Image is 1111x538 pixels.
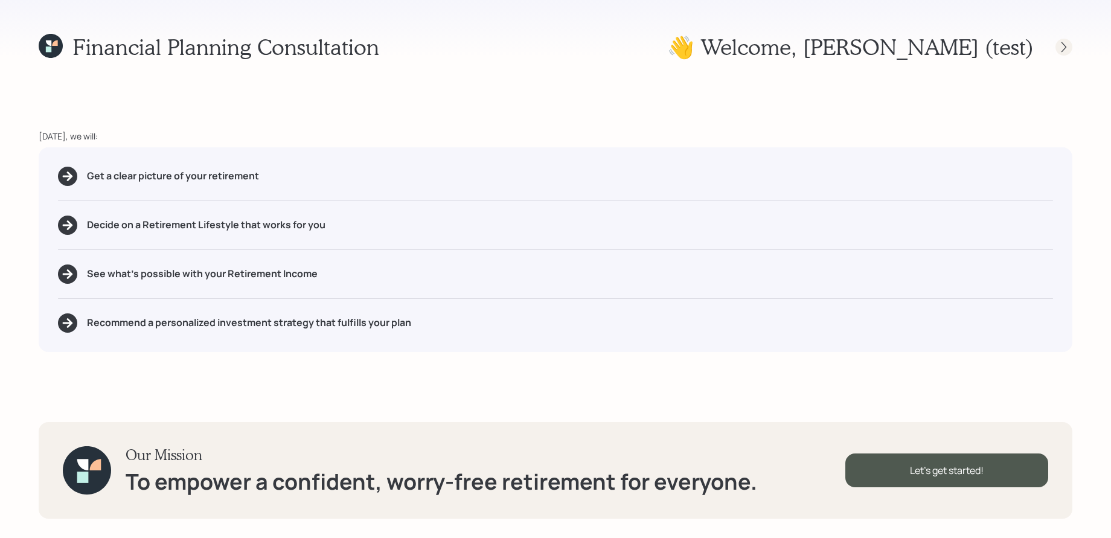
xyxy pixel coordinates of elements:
div: [DATE], we will: [39,130,1072,143]
h5: See what's possible with your Retirement Income [87,268,318,280]
h5: Recommend a personalized investment strategy that fulfills your plan [87,317,411,328]
h5: Get a clear picture of your retirement [87,170,259,182]
h1: Financial Planning Consultation [72,34,379,60]
h3: Our Mission [126,446,757,464]
h5: Decide on a Retirement Lifestyle that works for you [87,219,325,231]
h1: To empower a confident, worry-free retirement for everyone. [126,469,757,495]
div: Let's get started! [845,453,1048,487]
h1: 👋 Welcome , [PERSON_NAME] (test) [667,34,1034,60]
